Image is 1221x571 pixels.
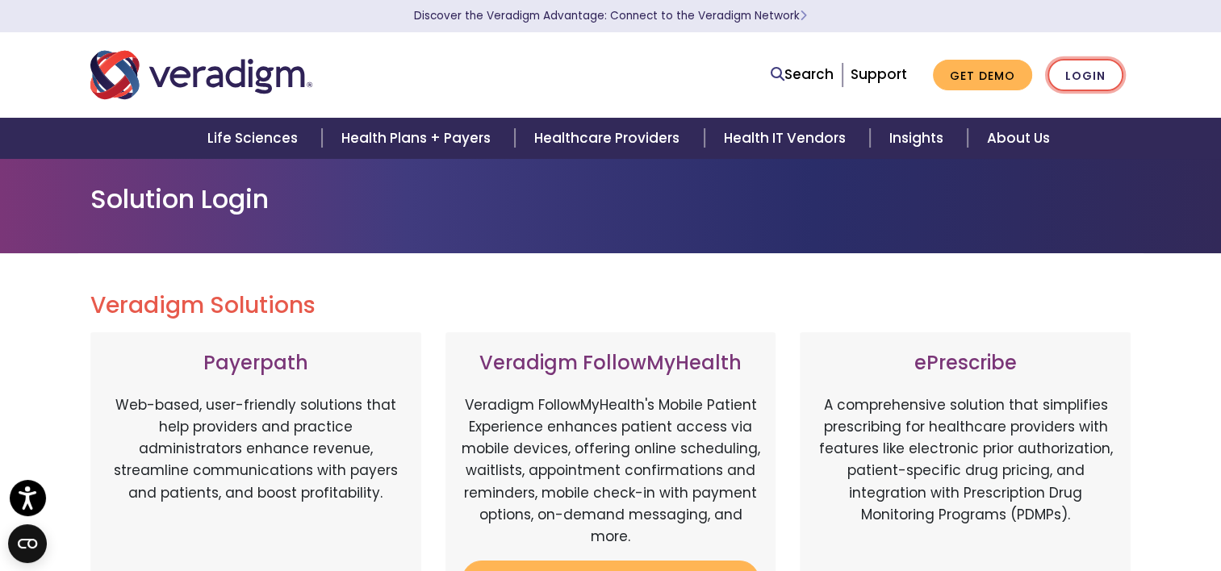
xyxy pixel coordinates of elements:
[90,48,312,102] img: Veradigm logo
[107,352,405,375] h3: Payerpath
[515,118,704,159] a: Healthcare Providers
[107,394,405,564] p: Web-based, user-friendly solutions that help providers and practice administrators enhance revenu...
[414,8,807,23] a: Discover the Veradigm Advantage: Connect to the Veradigm NetworkLearn More
[8,524,47,563] button: Open CMP widget
[800,8,807,23] span: Learn More
[705,118,870,159] a: Health IT Vendors
[462,352,760,375] h3: Veradigm FollowMyHealth
[1047,59,1123,92] a: Login
[322,118,515,159] a: Health Plans + Payers
[968,118,1069,159] a: About Us
[912,456,1202,552] iframe: Drift Chat Widget
[771,64,834,85] a: Search
[851,65,907,84] a: Support
[90,292,1131,319] h2: Veradigm Solutions
[933,60,1032,91] a: Get Demo
[870,118,968,159] a: Insights
[816,394,1114,564] p: A comprehensive solution that simplifies prescribing for healthcare providers with features like ...
[90,184,1131,215] h1: Solution Login
[816,352,1114,375] h3: ePrescribe
[462,394,760,548] p: Veradigm FollowMyHealth's Mobile Patient Experience enhances patient access via mobile devices, o...
[188,118,322,159] a: Life Sciences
